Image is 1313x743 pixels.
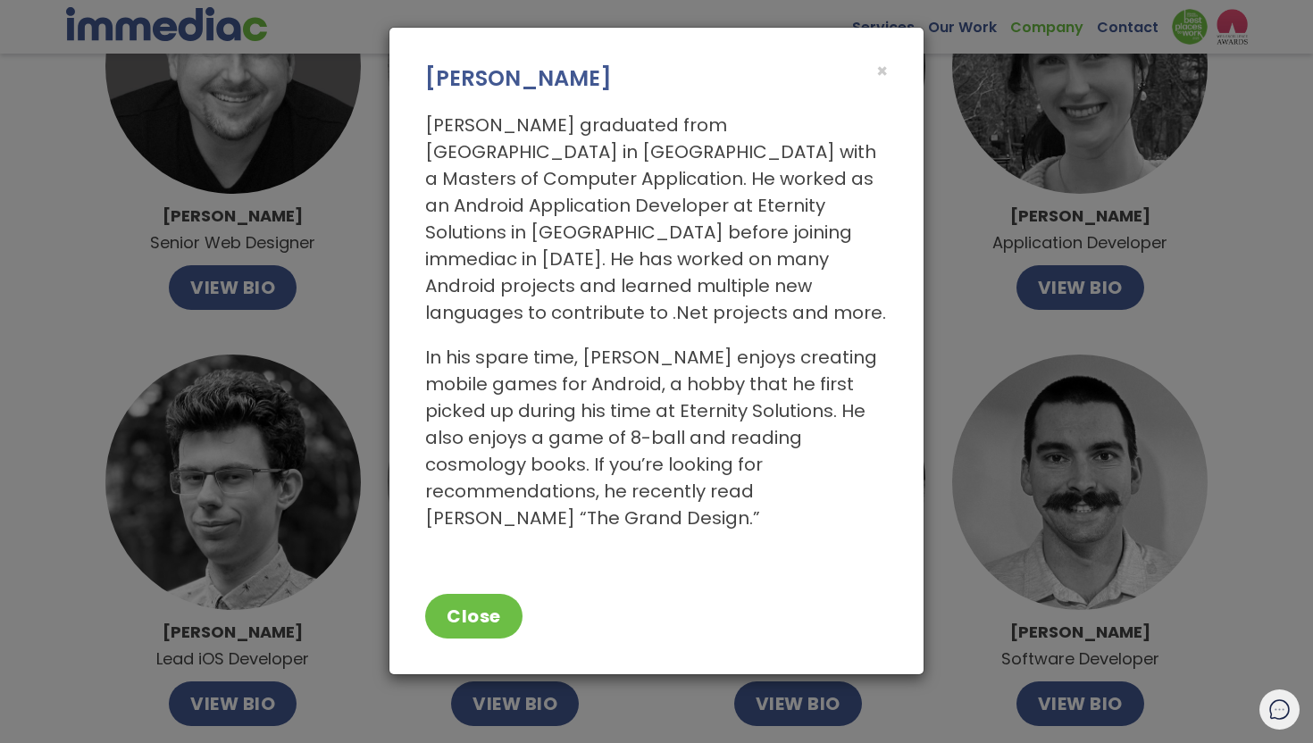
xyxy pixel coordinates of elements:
button: Close [876,62,888,80]
button: Close [425,594,523,639]
h3: [PERSON_NAME] [425,63,888,94]
span: × [876,58,888,84]
p: In his spare time, [PERSON_NAME] enjoys creating mobile games for Android, a hobby that he first ... [425,344,888,531]
p: [PERSON_NAME] graduated from [GEOGRAPHIC_DATA] in [GEOGRAPHIC_DATA] with a Masters of Computer Ap... [425,112,888,326]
